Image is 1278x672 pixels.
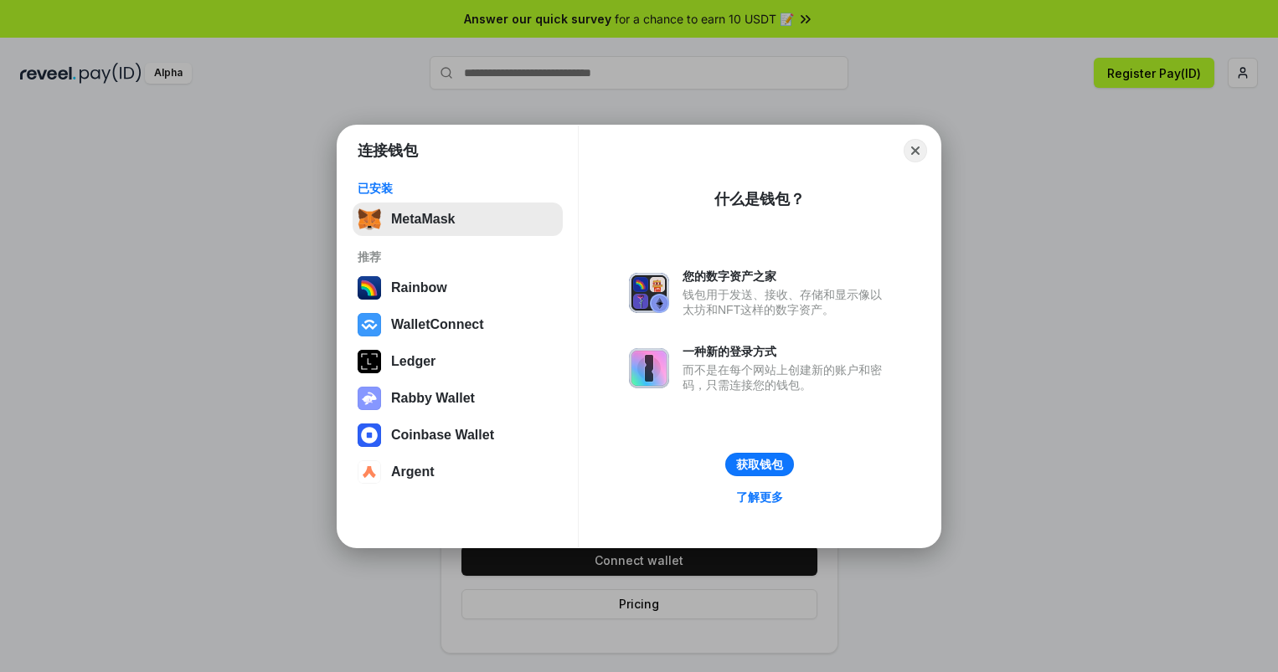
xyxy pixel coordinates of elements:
div: Ledger [391,354,435,369]
div: WalletConnect [391,317,484,332]
div: Rabby Wallet [391,391,475,406]
img: svg+xml,%3Csvg%20xmlns%3D%22http%3A%2F%2Fwww.w3.org%2F2000%2Fsvg%22%20fill%3D%22none%22%20viewBox... [629,348,669,388]
img: svg+xml,%3Csvg%20width%3D%2228%22%20height%3D%2228%22%20viewBox%3D%220%200%2028%2028%22%20fill%3D... [358,313,381,336]
div: 了解更多 [736,490,783,505]
button: Argent [353,455,563,489]
img: svg+xml,%3Csvg%20width%3D%2228%22%20height%3D%2228%22%20viewBox%3D%220%200%2028%2028%22%20fill%3D... [358,423,381,447]
div: 什么是钱包？ [714,189,805,209]
a: 了解更多 [726,486,793,508]
button: Close [904,139,927,162]
div: Rainbow [391,280,447,295]
button: Ledger [353,345,563,378]
div: 您的数字资产之家 [683,269,890,284]
div: 而不是在每个网站上创建新的账户和密码，只需连接您的钱包。 [683,362,890,392]
img: svg+xml,%3Csvg%20xmlns%3D%22http%3A%2F%2Fwww.w3.org%2F2000%2Fsvg%22%20fill%3D%22none%22%20viewBox... [629,273,669,313]
img: svg+xml,%3Csvg%20width%3D%22120%22%20height%3D%22120%22%20viewBox%3D%220%200%20120%20120%22%20fil... [358,276,381,300]
img: svg+xml,%3Csvg%20xmlns%3D%22http%3A%2F%2Fwww.w3.org%2F2000%2Fsvg%22%20fill%3D%22none%22%20viewBox... [358,387,381,410]
div: Coinbase Wallet [391,428,494,443]
button: Rabby Wallet [353,382,563,415]
div: 一种新的登录方式 [683,344,890,359]
div: MetaMask [391,212,455,227]
div: Argent [391,464,435,480]
button: WalletConnect [353,308,563,341]
img: svg+xml,%3Csvg%20xmlns%3D%22http%3A%2F%2Fwww.w3.org%2F2000%2Fsvg%22%20width%3D%2228%22%20height%3... [358,350,381,373]
h1: 连接钱包 [358,141,418,161]
img: svg+xml,%3Csvg%20width%3D%2228%22%20height%3D%2228%22%20viewBox%3D%220%200%2028%2028%22%20fill%3D... [358,460,381,484]
button: Rainbow [353,271,563,305]
img: svg+xml,%3Csvg%20fill%3D%22none%22%20height%3D%2233%22%20viewBox%3D%220%200%2035%2033%22%20width%... [358,208,381,231]
div: 推荐 [358,249,558,264]
div: 获取钱包 [736,457,783,472]
div: 已安装 [358,181,558,196]
button: MetaMask [353,203,563,236]
button: 获取钱包 [725,453,794,476]
div: 钱包用于发送、接收、存储和显示像以太坊和NFT这样的数字资产。 [683,287,890,317]
button: Coinbase Wallet [353,418,563,452]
